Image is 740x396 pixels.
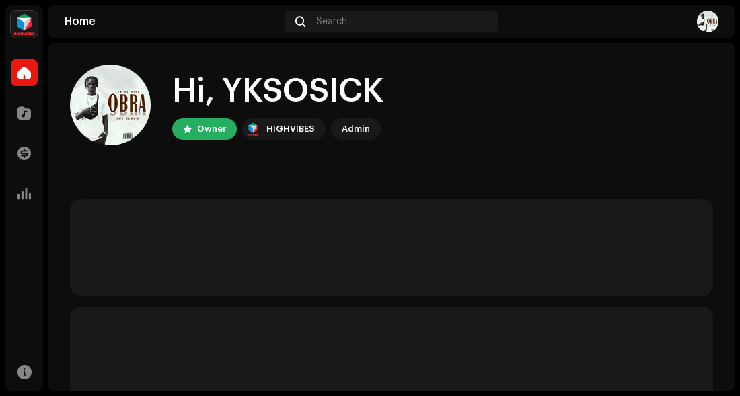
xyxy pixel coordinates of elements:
[266,121,315,137] div: HIGHVIBES
[342,121,370,137] div: Admin
[172,70,383,113] div: Hi, YKSOSICK
[65,16,279,27] div: Home
[197,121,226,137] div: Owner
[245,121,261,137] img: feab3aad-9b62-475c-8caf-26f15a9573ee
[11,11,38,38] img: feab3aad-9b62-475c-8caf-26f15a9573ee
[316,16,347,27] span: Search
[70,65,151,145] img: 2e5fdbde-cdd8-4102-9b40-e8e55f70d152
